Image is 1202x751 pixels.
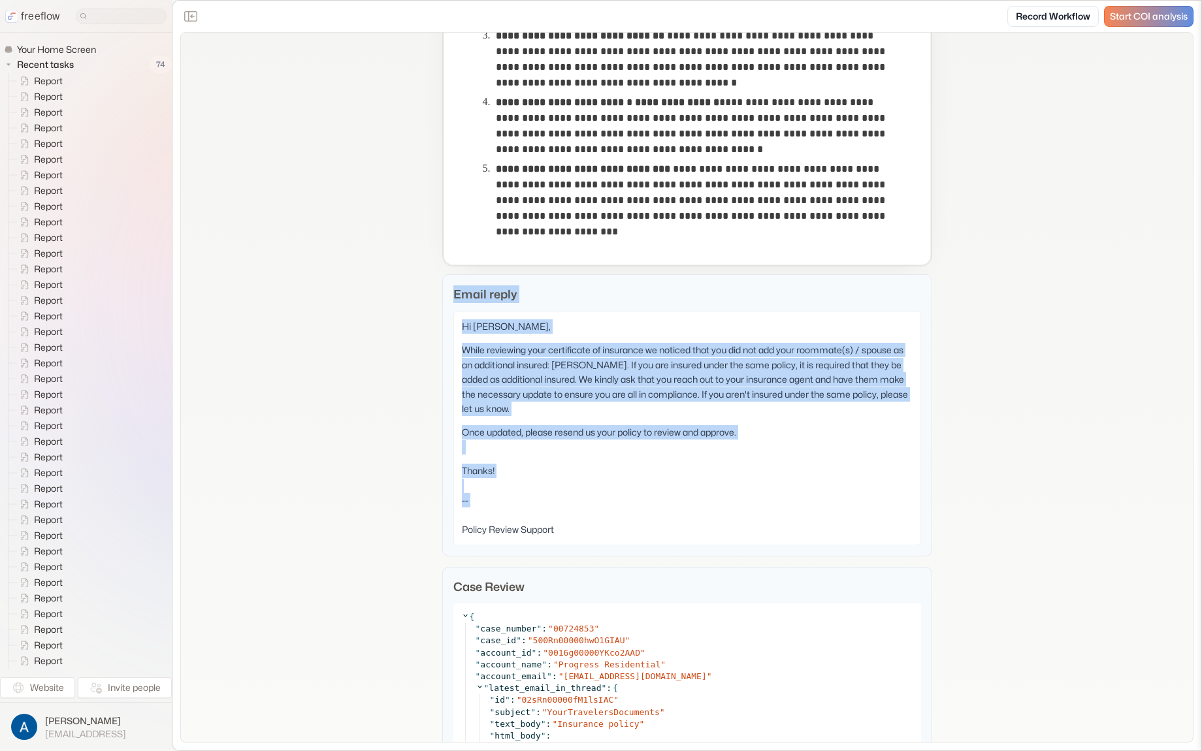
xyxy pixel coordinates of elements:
a: Report [9,214,68,230]
a: Report [9,167,68,183]
span: " [490,719,495,729]
p: Email reply [453,285,921,303]
span: Report [31,560,67,573]
p: freeflow [21,8,60,24]
span: " [505,695,510,705]
span: Report [31,545,67,558]
a: Your Home Screen [4,43,101,56]
a: Report [9,481,68,496]
span: " [541,731,546,741]
a: Report [9,293,68,308]
a: Report [9,261,68,277]
span: " [484,683,489,693]
span: : [606,682,611,694]
span: : [521,635,527,645]
p: Once updated, please resend us your policy to review and approve. [462,425,913,455]
span: " [490,731,495,741]
span: " [476,635,481,645]
span: case_id [480,635,516,645]
a: Record Workflow [1007,6,1099,27]
span: { [613,682,618,694]
a: Report [9,152,68,167]
a: Report [9,653,68,669]
span: Report [31,482,67,495]
span: " [476,648,481,658]
a: Report [9,622,68,637]
span: id [495,695,505,705]
span: Report [31,121,67,135]
span: Report [31,498,67,511]
p: Thanks! -- Policy Review Support [462,464,913,537]
span: Report [31,357,67,370]
a: Report [9,104,68,120]
a: Report [9,496,68,512]
span: " [602,683,607,693]
span: " [613,695,619,705]
span: " [553,660,559,669]
button: Invite people [78,677,172,698]
span: 74 [150,56,172,73]
span: " [707,671,712,681]
a: Report [9,73,68,89]
p: Hi [PERSON_NAME], [462,319,913,334]
span: Recent tasks [14,58,78,71]
span: : [510,695,515,705]
a: Report [9,449,68,465]
span: Report [31,200,67,213]
span: : [546,719,551,729]
span: [PERSON_NAME] [45,714,126,727]
a: Report [9,371,68,387]
span: " [552,719,557,729]
a: Report [9,606,68,622]
span: " [476,660,481,669]
span: [EMAIL_ADDRESS][DOMAIN_NAME] [564,671,707,681]
span: Report [31,654,67,667]
span: Report [31,623,67,636]
span: " [660,660,666,669]
span: case_number [480,624,536,633]
a: Report [9,465,68,481]
span: Report [31,263,67,276]
a: Report [9,246,68,261]
span: Insurance policy [557,719,639,729]
span: : [547,660,552,669]
span: subject [495,707,530,717]
span: " [542,660,547,669]
span: Report [31,247,67,260]
button: [PERSON_NAME][EMAIL_ADDRESS] [8,711,164,743]
span: account_name [480,660,542,669]
span: Report [31,168,67,182]
span: " [532,648,537,658]
a: Report [9,324,68,340]
span: " [548,624,553,633]
a: Report [9,355,68,371]
a: Report [9,669,68,684]
a: Start COI analysis [1104,6,1194,27]
span: Report [31,74,67,88]
a: freeflow [5,8,60,24]
span: Report [31,325,67,338]
span: : [542,624,547,633]
span: " [559,671,564,681]
span: : [546,731,551,741]
span: Report [31,529,67,542]
span: Report [31,278,67,291]
span: Report [31,294,67,307]
span: " [490,695,495,705]
a: Report [9,120,68,136]
span: Report [31,106,67,119]
span: " [543,648,548,658]
span: " [490,707,495,717]
button: Recent tasks [4,57,79,72]
a: Report [9,199,68,214]
a: Report [9,637,68,653]
a: Report [9,559,68,575]
span: Report [31,404,67,417]
span: Report [31,388,67,401]
a: Report [9,340,68,355]
span: Report [31,153,67,166]
a: Report [9,575,68,590]
span: Report [31,137,67,150]
span: Progress Residential [559,660,661,669]
span: 00724853 [553,624,594,633]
